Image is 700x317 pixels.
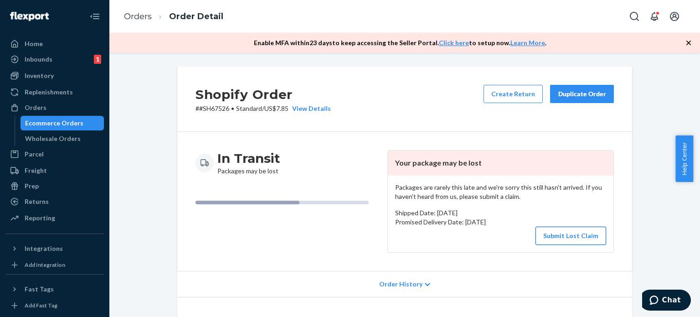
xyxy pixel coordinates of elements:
div: 1 [94,55,101,64]
p: Enable MFA within 23 days to keep accessing the Seller Portal. to setup now. . [254,38,546,47]
div: Fast Tags [25,285,54,294]
ol: breadcrumbs [117,3,231,30]
img: Flexport logo [10,12,49,21]
a: Inventory [5,68,104,83]
div: Freight [25,166,47,175]
a: Prep [5,179,104,193]
a: Orders [5,100,104,115]
button: Open notifications [645,7,664,26]
div: Inventory [25,71,54,80]
h2: Shopify Order [196,85,331,104]
a: Returns [5,194,104,209]
button: View Details [288,104,331,113]
button: Duplicate Order [550,85,614,103]
div: Add Fast Tag [25,301,57,309]
a: Learn More [510,39,545,47]
a: Click here [439,39,469,47]
h3: In Transit [217,150,280,166]
a: Orders [124,11,152,21]
div: Reporting [25,213,55,223]
div: Integrations [25,244,63,253]
a: Add Fast Tag [5,300,104,311]
a: Freight [5,163,104,178]
div: Packages may be lost [217,150,280,176]
a: Inbounds1 [5,52,104,67]
button: Help Center [675,135,693,182]
button: Open account menu [665,7,684,26]
div: Returns [25,197,49,206]
div: Add Integration [25,261,65,269]
a: Replenishments [5,85,104,99]
span: • [231,104,234,112]
iframe: Opens a widget where you can chat to one of our agents [642,290,691,312]
p: Packages are rarely this late and we're sorry this still hasn't arrived. If you haven't heard fro... [395,183,606,201]
a: Home [5,36,104,51]
div: Duplicate Order [558,89,606,99]
p: Shipped Date: [DATE] [395,208,606,218]
header: Your package may be lost [388,151,613,176]
a: Reporting [5,211,104,225]
a: Add Integration [5,260,104,270]
div: Parcel [25,150,44,159]
button: Close Navigation [86,7,104,26]
button: Fast Tags [5,282,104,296]
div: Prep [25,182,39,191]
span: Order History [379,280,422,289]
span: Standard [236,104,262,112]
a: Order Detail [169,11,223,21]
p: Promised Delivery Date: [DATE] [395,218,606,227]
p: # #SH67526 / US$7.85 [196,104,331,113]
button: Integrations [5,241,104,256]
div: Inbounds [25,55,52,64]
button: Create Return [484,85,543,103]
a: Ecommerce Orders [21,116,104,130]
div: Ecommerce Orders [25,119,83,128]
button: Submit Lost Claim [535,227,606,245]
a: Wholesale Orders [21,131,104,146]
button: Open Search Box [625,7,643,26]
a: Parcel [5,147,104,161]
div: Home [25,39,43,48]
div: Wholesale Orders [25,134,81,143]
div: Orders [25,103,46,112]
div: Replenishments [25,88,73,97]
